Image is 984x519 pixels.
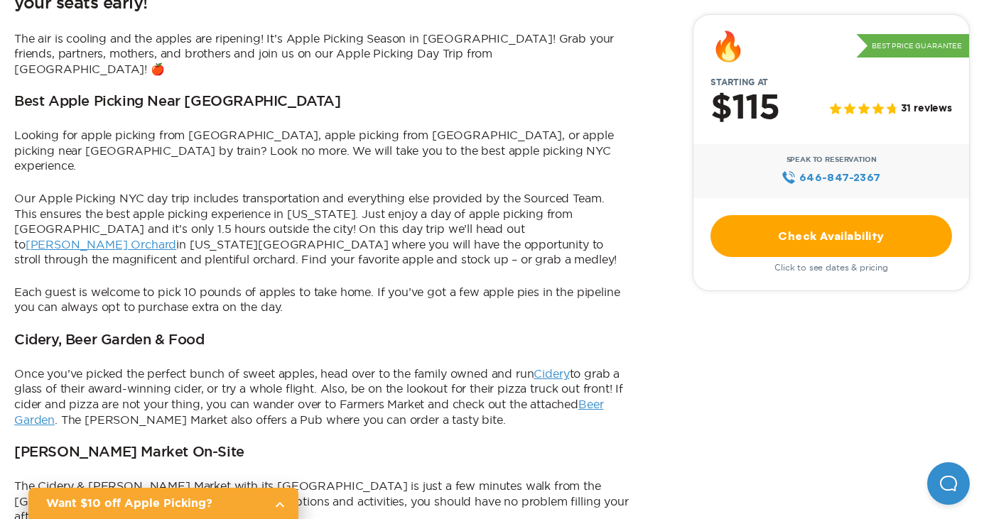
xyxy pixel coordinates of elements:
a: [PERSON_NAME] Orchard [26,238,177,251]
div: 🔥 [710,32,746,60]
h3: Cidery, Beer Garden & Food [14,332,205,349]
h2: Want $10 off Apple Picking? [46,495,263,512]
a: Check Availability [710,215,952,257]
span: Click to see dates & pricing [774,263,888,273]
a: 646‍-847‍-2367 [782,170,880,185]
h2: $115 [710,90,779,127]
span: 646‍-847‍-2367 [799,170,881,185]
span: Speak to Reservation [786,155,877,164]
a: Beer Garden [14,398,603,426]
p: Looking for apple picking from [GEOGRAPHIC_DATA], apple picking from [GEOGRAPHIC_DATA], or apple ... [14,128,629,174]
p: Each guest is welcome to pick 10 pounds of apples to take home. If you’ve got a few apple pies in... [14,285,629,315]
span: Starting at [693,77,785,87]
a: Want $10 off Apple Picking? [28,488,298,519]
p: Best Price Guarantee [856,34,969,58]
p: Our Apple Picking NYC day trip includes transportation and everything else provided by the Source... [14,191,629,268]
p: The air is cooling and the apples are ripening! It’s Apple Picking Season in [GEOGRAPHIC_DATA]! G... [14,31,629,77]
a: Cidery [534,367,569,380]
h3: Best Apple Picking Near [GEOGRAPHIC_DATA] [14,94,341,111]
h3: [PERSON_NAME] Market On-Site [14,444,244,461]
iframe: Help Scout Beacon - Open [927,462,970,505]
p: Once you’ve picked the perfect bunch of sweet apples, head over to the family owned and run to gr... [14,366,629,427]
span: 31 reviews [901,104,952,116]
